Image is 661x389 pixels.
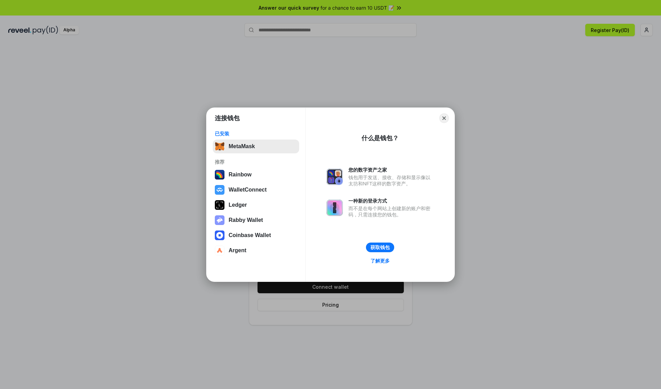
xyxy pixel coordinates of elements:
[348,205,434,218] div: 而不是在每个网站上创建新的账户和密码，只需连接您的钱包。
[215,231,224,240] img: svg+xml,%3Csvg%20width%3D%2228%22%20height%3D%2228%22%20viewBox%3D%220%200%2028%2028%22%20fill%3D...
[326,199,343,216] img: svg+xml,%3Csvg%20xmlns%3D%22http%3A%2F%2Fwww.w3.org%2F2000%2Fsvg%22%20fill%3D%22none%22%20viewBox...
[215,170,224,180] img: svg+xml,%3Csvg%20width%3D%22120%22%20height%3D%22120%22%20viewBox%3D%220%200%20120%20120%22%20fil...
[215,159,297,165] div: 推荐
[213,140,299,153] button: MetaMask
[326,168,343,185] img: svg+xml,%3Csvg%20xmlns%3D%22http%3A%2F%2Fwww.w3.org%2F2000%2Fsvg%22%20fill%3D%22none%22%20viewBox...
[370,244,390,250] div: 获取钱包
[439,113,449,123] button: Close
[213,198,299,212] button: Ledger
[215,215,224,225] img: svg+xml,%3Csvg%20xmlns%3D%22http%3A%2F%2Fwww.w3.org%2F2000%2Fsvg%22%20fill%3D%22none%22%20viewBox...
[215,131,297,137] div: 已安装
[229,172,252,178] div: Rainbow
[229,247,246,254] div: Argent
[366,243,394,252] button: 获取钱包
[213,244,299,257] button: Argent
[215,246,224,255] img: svg+xml,%3Csvg%20width%3D%2228%22%20height%3D%2228%22%20viewBox%3D%220%200%2028%2028%22%20fill%3D...
[213,228,299,242] button: Coinbase Wallet
[213,168,299,182] button: Rainbow
[229,202,247,208] div: Ledger
[229,187,267,193] div: WalletConnect
[215,200,224,210] img: svg+xml,%3Csvg%20xmlns%3D%22http%3A%2F%2Fwww.w3.org%2F2000%2Fsvg%22%20width%3D%2228%22%20height%3...
[366,256,394,265] a: 了解更多
[215,185,224,195] img: svg+xml,%3Csvg%20width%3D%2228%22%20height%3D%2228%22%20viewBox%3D%220%200%2028%2028%22%20fill%3D...
[348,174,434,187] div: 钱包用于发送、接收、存储和显示像以太坊和NFT这样的数字资产。
[229,217,263,223] div: Rabby Wallet
[348,167,434,173] div: 您的数字资产之家
[370,258,390,264] div: 了解更多
[229,232,271,238] div: Coinbase Wallet
[215,114,240,122] h1: 连接钱包
[348,198,434,204] div: 一种新的登录方式
[213,183,299,197] button: WalletConnect
[213,213,299,227] button: Rabby Wallet
[215,142,224,151] img: svg+xml,%3Csvg%20fill%3D%22none%22%20height%3D%2233%22%20viewBox%3D%220%200%2035%2033%22%20width%...
[361,134,399,142] div: 什么是钱包？
[229,143,255,150] div: MetaMask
